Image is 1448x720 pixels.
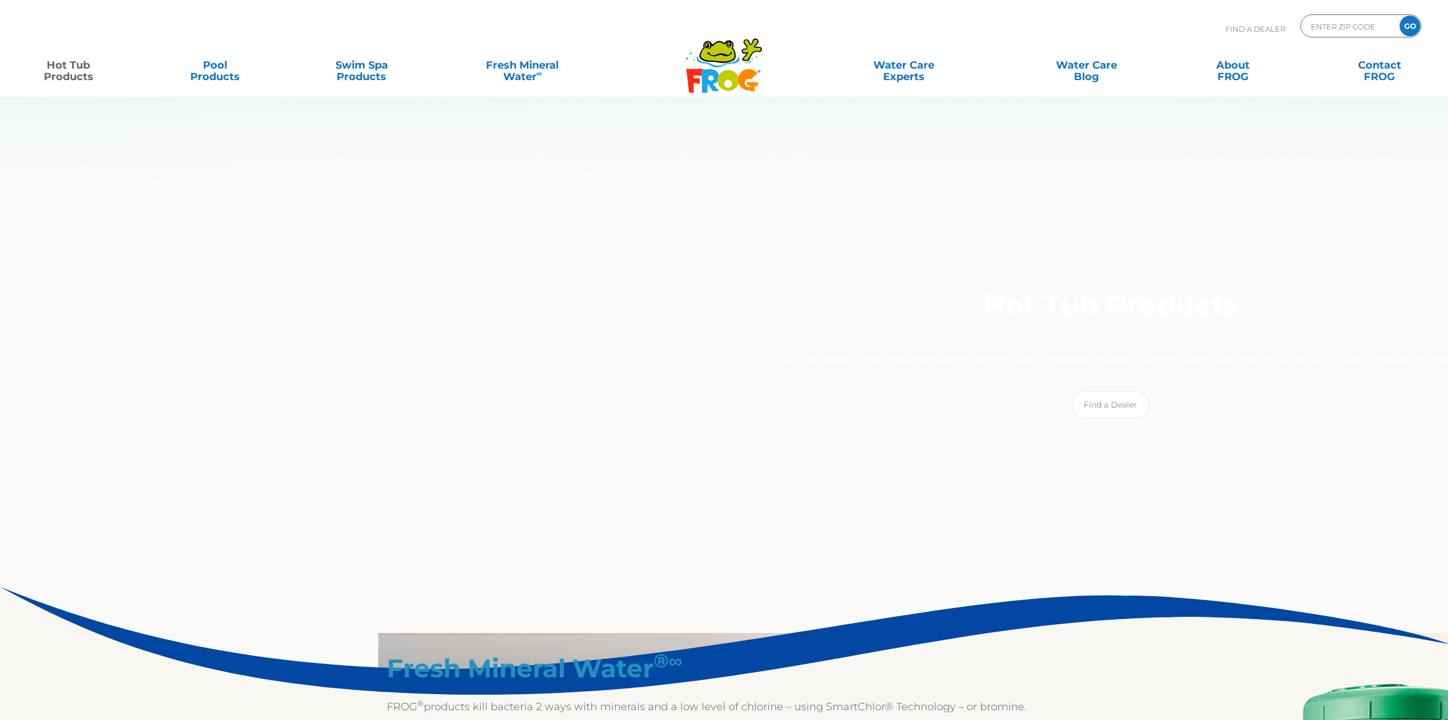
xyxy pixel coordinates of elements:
[812,54,997,77] a: Water CareExperts
[669,649,682,672] em: ∞
[537,69,542,78] sup: ∞
[1176,54,1290,77] a: AboutFROG
[1030,54,1144,77] a: Water CareBlog
[1322,54,1436,77] a: ContactFROG
[387,653,1102,683] h2: Fresh Mineral Water
[680,23,768,93] img: Frog Products Logo
[305,54,419,77] a: Swim SpaProducts
[654,649,682,672] sup: ®
[1400,16,1420,36] input: GO
[451,54,594,77] a: Fresh MineralWater∞
[158,54,272,77] a: PoolProducts
[1072,391,1149,419] a: Find a Dealer
[12,54,126,77] a: Hot TubProducts
[387,698,1102,716] p: FROG products kill bacteria 2 ways with minerals and a low level of chlorine – using SmartChlor® ...
[417,699,424,708] sup: ®
[1225,14,1285,43] p: Find A Dealer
